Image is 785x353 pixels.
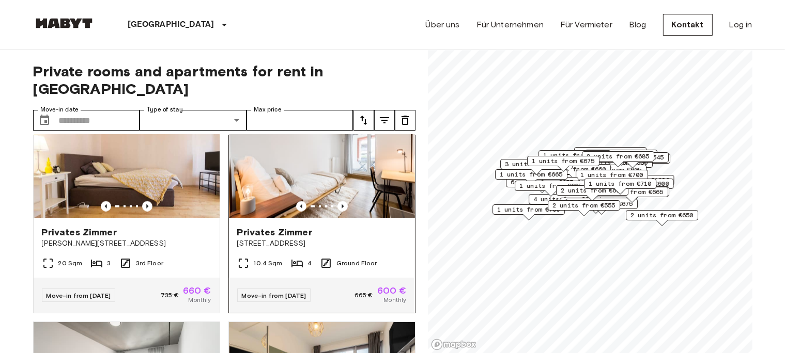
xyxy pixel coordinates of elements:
[570,199,633,208] span: 2 units from €675
[519,181,582,190] span: 1 units from €665
[476,19,544,31] a: Für Unternehmen
[355,291,373,300] span: 665 €
[337,201,348,212] button: Previous image
[533,195,596,204] span: 4 units from €600
[629,19,647,31] a: Blog
[543,165,606,174] span: 1 units from €660
[561,186,624,195] span: 2 units from €690
[532,156,595,166] span: 1 units from €675
[552,201,615,210] span: 2 units from €555
[538,150,611,166] div: Map marker
[161,291,179,300] span: 735 €
[242,292,306,299] span: Move-in from [DATE]
[603,175,669,185] span: 9 units from €1020
[529,194,601,210] div: Map marker
[585,150,657,166] div: Map marker
[147,105,183,114] label: Type of stay
[543,151,606,160] span: 1 units from €685
[336,259,377,268] span: Ground Floor
[183,286,211,295] span: 660 €
[188,295,211,304] span: Monthly
[228,93,415,313] a: Marketing picture of unit DE-04-037-001-03QPrevious imagePrevious imagePrivates Zimmer[STREET_ADD...
[58,259,83,268] span: 20 Sqm
[34,94,220,218] img: Marketing picture of unit DE-04-009-002-02HF
[596,152,669,168] div: Map marker
[500,170,563,179] span: 1 units from €665
[34,110,55,131] button: Choose date
[229,94,415,218] img: Marketing picture of unit DE-04-037-001-03Q
[237,238,407,249] span: [STREET_ADDRESS]
[511,178,574,187] span: 6 units from €655
[33,93,220,313] a: Marketing picture of unit DE-04-009-002-02HFPrevious imagePrevious imagePrivates Zimmer[PERSON_NA...
[497,205,560,214] span: 1 units from €700
[142,201,152,212] button: Previous image
[101,201,111,212] button: Previous image
[589,179,652,188] span: 1 units from €710
[431,339,476,350] a: Mapbox logo
[601,187,664,197] span: 1 units from €665
[254,259,283,268] span: 10.4 Sqm
[353,110,374,131] button: tune
[383,295,406,304] span: Monthly
[584,179,656,195] div: Map marker
[580,170,643,180] span: 1 units from €700
[42,226,117,238] span: Privates Zimmer
[548,200,620,216] div: Map marker
[582,151,654,167] div: Map marker
[602,179,669,188] span: 12 units from €600
[128,19,214,31] p: [GEOGRAPHIC_DATA]
[556,185,628,201] div: Map marker
[596,187,668,203] div: Map marker
[136,259,163,268] span: 3rd Floor
[630,211,694,220] span: 2 units from €650
[33,62,415,98] span: Private rooms and apartments for rent in [GEOGRAPHIC_DATA]
[626,210,698,226] div: Map marker
[579,148,642,157] span: 1 units from €650
[597,186,669,202] div: Map marker
[565,199,638,215] div: Map marker
[495,169,567,185] div: Map marker
[601,153,664,162] span: 2 units from €545
[426,19,460,31] a: Über uns
[296,201,306,212] button: Previous image
[492,204,565,220] div: Map marker
[598,175,674,191] div: Map marker
[500,159,573,175] div: Map marker
[307,259,312,268] span: 4
[40,105,79,114] label: Move-in date
[42,238,211,249] span: [PERSON_NAME][STREET_ADDRESS]
[47,292,111,299] span: Move-in from [DATE]
[237,226,312,238] span: Privates Zimmer
[374,110,395,131] button: tune
[538,164,611,180] div: Map marker
[506,177,578,193] div: Map marker
[505,159,568,169] span: 3 units from €700
[587,152,650,161] span: 2 units from €685
[597,179,673,195] div: Map marker
[663,14,713,36] a: Kontakt
[254,105,282,114] label: Max price
[395,110,415,131] button: tune
[560,19,612,31] a: Für Vermieter
[574,147,647,163] div: Map marker
[729,19,752,31] a: Log in
[515,181,587,197] div: Map marker
[598,153,670,169] div: Map marker
[527,156,599,172] div: Map marker
[590,150,653,159] span: 1 units from €615
[33,18,95,28] img: Habyt
[107,259,111,268] span: 3
[377,286,407,295] span: 600 €
[576,170,648,186] div: Map marker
